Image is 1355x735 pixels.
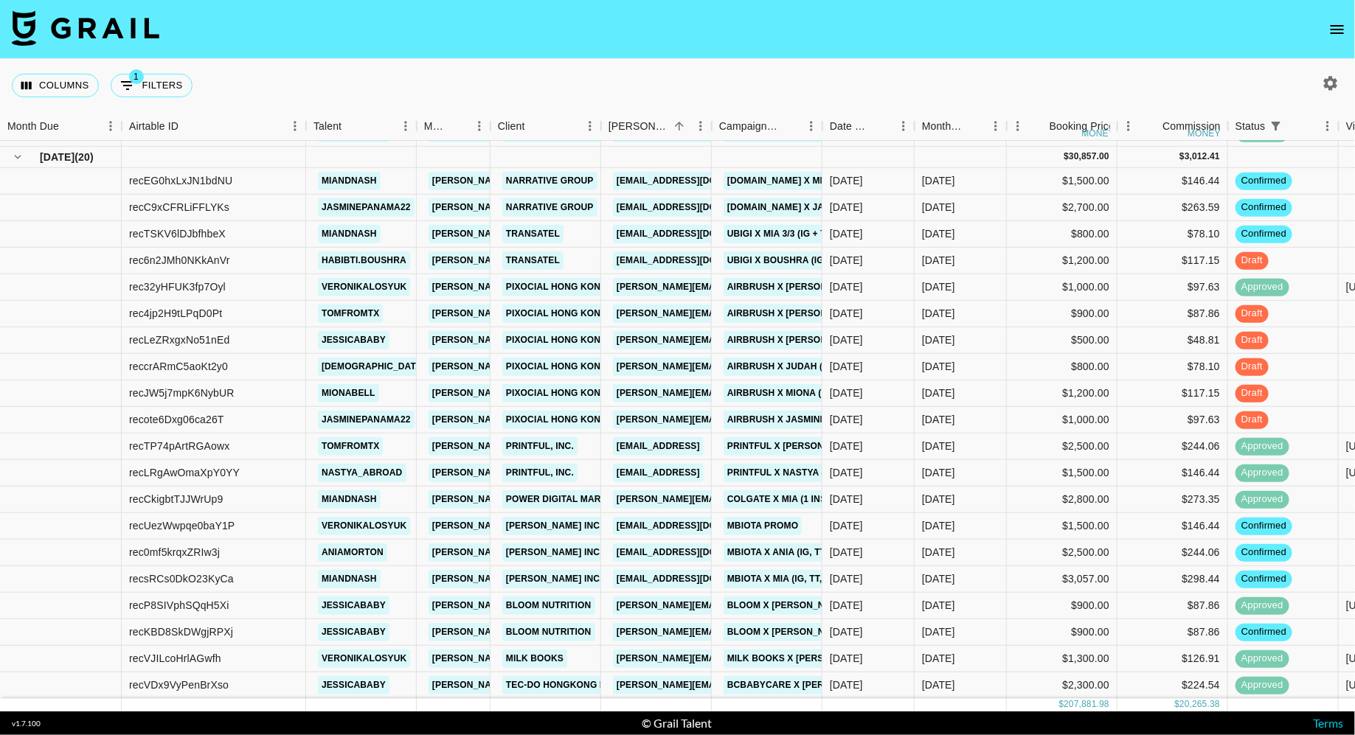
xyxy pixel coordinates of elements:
div: Sep '25 [922,519,955,534]
div: $117.15 [1117,248,1228,274]
div: rec32yHFUK3fp7Oyl [129,280,226,295]
a: [EMAIL_ADDRESS] [613,464,704,482]
div: $1,500.00 [1007,460,1117,487]
button: Menu [985,115,1007,137]
a: Bloom x [PERSON_NAME] (IG, TT) [724,596,886,615]
div: Sep '25 [922,174,955,189]
button: hide children [7,147,28,167]
span: 1 [129,69,144,84]
a: Terms [1313,716,1343,730]
div: Sep '25 [922,625,955,640]
span: confirmed [1236,546,1292,560]
div: $224.54 [1117,672,1228,699]
div: Month Due [915,112,1007,141]
a: [PERSON_NAME][EMAIL_ADDRESS][DOMAIN_NAME] [429,198,669,217]
div: 18/08/2025 [830,201,863,215]
a: Power Digital Marketing [502,490,639,509]
div: Client [491,112,601,141]
div: Talent [313,112,342,141]
a: [PERSON_NAME][EMAIL_ADDRESS][PERSON_NAME][DOMAIN_NAME] [613,358,929,376]
div: $1,200.00 [1007,380,1117,407]
div: $78.10 [1117,221,1228,248]
button: Menu [468,115,491,137]
a: [EMAIL_ADDRESS][DOMAIN_NAME] [613,570,778,588]
a: [PERSON_NAME][EMAIL_ADDRESS][DOMAIN_NAME] [429,304,669,323]
div: $ [1059,698,1064,711]
a: [PERSON_NAME][EMAIL_ADDRESS][DOMAIN_NAME] [429,543,669,562]
a: Pixocial Hong Kong Limited [502,278,650,296]
a: [PERSON_NAME][EMAIL_ADDRESS][DOMAIN_NAME] [429,517,669,535]
a: [PERSON_NAME][EMAIL_ADDRESS][DOMAIN_NAME] [429,411,669,429]
a: [PERSON_NAME][EMAIL_ADDRESS][DOMAIN_NAME] [613,623,853,641]
a: AirBrush x [PERSON_NAME] (IG) [724,278,884,296]
a: Printful x Nastya (IG, TT, YB) [724,464,873,482]
a: [PERSON_NAME][EMAIL_ADDRESS][PERSON_NAME][DOMAIN_NAME] [613,490,929,509]
span: confirmed [1236,228,1292,242]
div: 18/08/2025 [830,572,863,587]
a: AirBrush x [PERSON_NAME] (IG) [724,331,884,349]
a: The Influencer Marketing Factory [502,124,690,142]
span: [DATE] [40,150,74,164]
button: Select columns [12,74,99,97]
button: Menu [284,115,306,137]
div: $244.06 [1117,540,1228,566]
span: draft [1236,387,1269,401]
a: Pixocial Hong Kong Limited [502,304,650,323]
a: [PERSON_NAME][EMAIL_ADDRESS][PERSON_NAME][DOMAIN_NAME] [613,411,929,429]
a: mionabell [318,384,379,403]
div: Sep '25 [922,413,955,428]
div: Talent [306,112,417,141]
div: Month Due [922,112,964,141]
div: recote6Dxg06ca26T [129,413,224,428]
div: $800.00 [1007,221,1117,248]
div: recLeZRxgxNo51nEd [129,333,229,348]
div: reccrARmC5aoKt2y0 [129,360,228,375]
div: Airtable ID [129,112,179,141]
div: Date Created [822,112,915,141]
div: recsRCs0DkO23KyCa [129,572,234,587]
div: recTP74pArtRGAowx [129,439,229,454]
div: $48.81 [1117,327,1228,354]
button: Sort [872,116,893,136]
span: confirmed [1236,573,1292,587]
div: Date Created [830,112,872,141]
a: [PERSON_NAME][EMAIL_ADDRESS][PERSON_NAME][DOMAIN_NAME] [613,384,929,403]
button: Show filters [1266,116,1286,136]
div: $2,300.00 [1007,672,1117,699]
div: Sep '25 [922,280,955,295]
div: Sep '25 [922,201,955,215]
a: [PERSON_NAME][EMAIL_ADDRESS][DOMAIN_NAME] [429,437,669,456]
span: approved [1236,467,1289,481]
a: AirBrush x Miona (IG) [724,384,838,403]
span: confirmed [1236,520,1292,534]
div: Status [1236,112,1266,141]
button: Sort [1029,116,1050,136]
div: $ [1064,151,1069,164]
div: Aug '25 [922,126,955,141]
div: $244.06 [1117,433,1228,460]
div: Month Due [7,112,59,141]
a: [EMAIL_ADDRESS][DOMAIN_NAME] [613,543,778,562]
div: $273.35 [1117,487,1228,513]
div: Status [1228,112,1339,141]
img: Grail Talent [12,10,159,46]
a: veronikalosyuk [318,649,410,668]
button: Menu [690,115,712,137]
a: [PERSON_NAME][EMAIL_ADDRESS][DOMAIN_NAME] [429,623,669,641]
a: Mbiota Promo [724,517,802,535]
button: Sort [780,116,800,136]
div: $146.44 [1117,168,1228,195]
div: $78.10 [1117,354,1228,380]
button: Menu [100,115,122,137]
div: $117.15 [1117,380,1228,407]
a: Pixocial Hong Kong Limited [502,358,650,376]
div: 18/08/2025 [830,599,863,613]
span: draft [1236,334,1269,348]
a: [EMAIL_ADDRESS][DOMAIN_NAME] [613,517,778,535]
a: veronikalosyuk [318,517,410,535]
a: [PERSON_NAME][EMAIL_ADDRESS][DOMAIN_NAME] [429,464,669,482]
button: Menu [395,115,417,137]
a: [PERSON_NAME][EMAIL_ADDRESS][DOMAIN_NAME] [429,490,669,509]
button: Sort [1142,116,1162,136]
div: $ [1174,698,1179,711]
